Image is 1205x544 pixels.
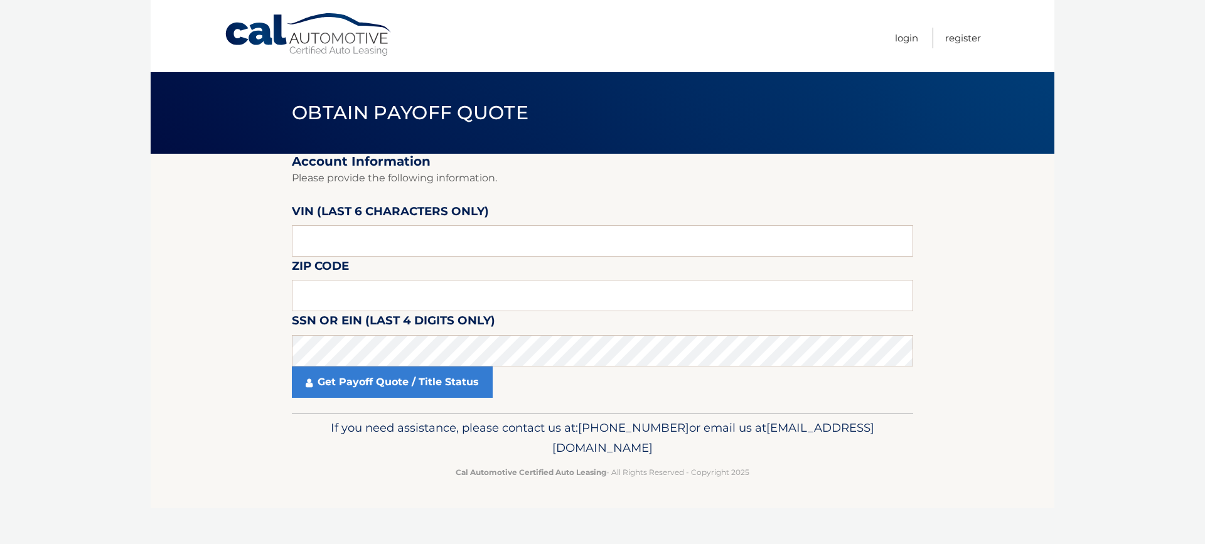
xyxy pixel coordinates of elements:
p: Please provide the following information. [292,169,913,187]
strong: Cal Automotive Certified Auto Leasing [456,467,606,477]
a: Login [895,28,918,48]
p: If you need assistance, please contact us at: or email us at [300,418,905,458]
label: SSN or EIN (last 4 digits only) [292,311,495,334]
p: - All Rights Reserved - Copyright 2025 [300,466,905,479]
label: Zip Code [292,257,349,280]
a: Register [945,28,981,48]
a: Cal Automotive [224,13,394,57]
span: [PHONE_NUMBER] [578,420,689,435]
span: Obtain Payoff Quote [292,101,528,124]
a: Get Payoff Quote / Title Status [292,366,493,398]
h2: Account Information [292,154,913,169]
label: VIN (last 6 characters only) [292,202,489,225]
